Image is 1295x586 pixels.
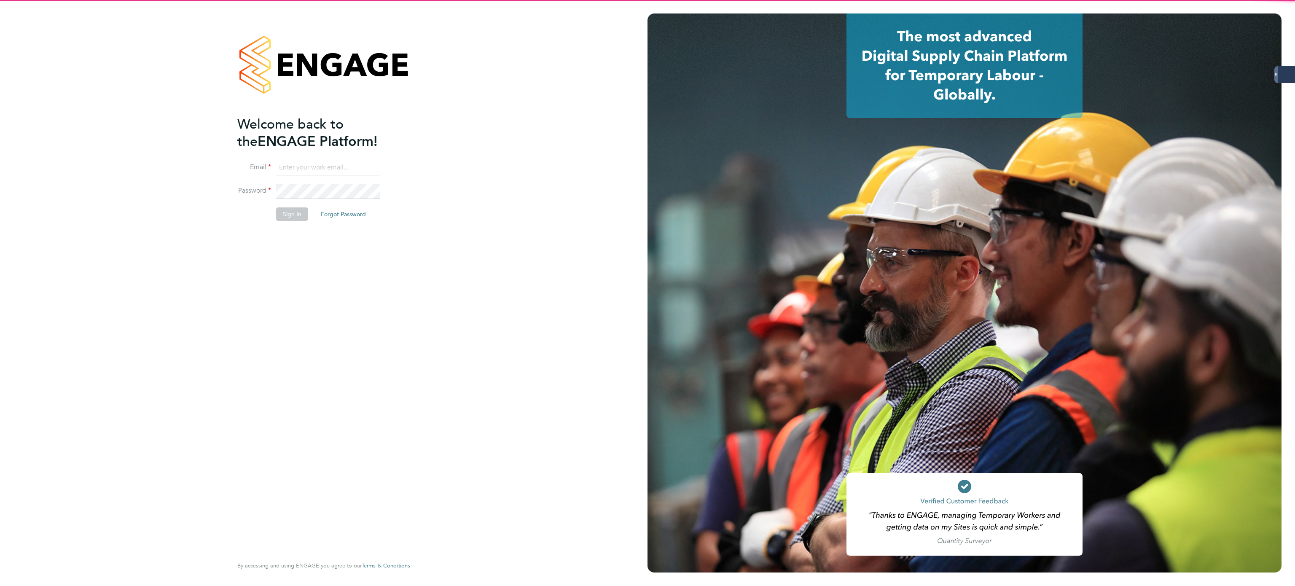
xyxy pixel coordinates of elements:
[314,207,373,221] button: Forgot Password
[237,116,344,150] span: Welcome back to the
[276,207,308,221] button: Sign In
[237,163,271,172] label: Email
[276,160,380,175] input: Enter your work email...
[362,562,410,569] a: Terms & Conditions
[237,562,410,569] span: By accessing and using ENGAGE you agree to our
[237,116,402,150] h2: ENGAGE Platform!
[237,186,271,195] label: Password
[362,562,410,569] span: Terms & Conditions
